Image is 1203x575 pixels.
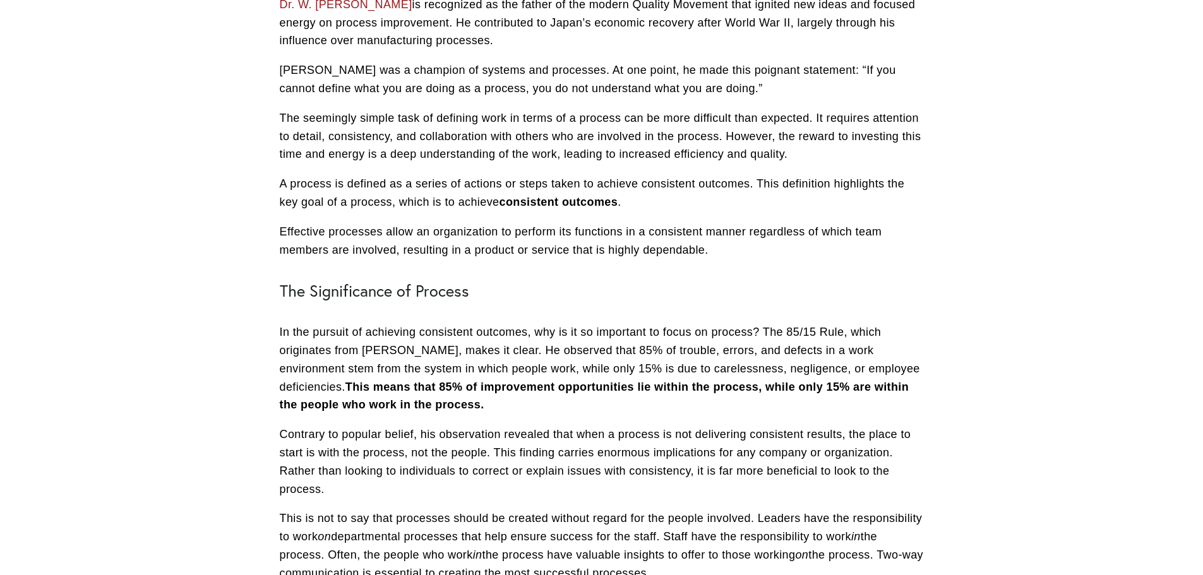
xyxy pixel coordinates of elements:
p: A process is defined as a series of actions or steps taken to achieve consistent outcomes. This d... [280,175,924,211]
h2: The Significance of Process [280,282,924,300]
p: Effective processes allow an organization to perform its functions in a consistent manner regardl... [280,223,924,259]
p: [PERSON_NAME] was a champion of systems and processes. At one point, he made this poignant statem... [280,61,924,98]
p: In the pursuit of achieving consistent outcomes, why is it so important to focus on process? The ... [280,323,924,414]
p: Contrary to popular belief, his observation revealed that when a process is not delivering consis... [280,425,924,498]
strong: consistent outcomes [499,196,618,208]
strong: This means that 85% of improvement opportunities lie within the process, while only 15% are withi... [280,381,913,412]
em: in [851,530,861,543]
em: on [795,548,808,561]
em: on [318,530,331,543]
em: in [473,548,482,561]
p: The seemingly simple task of defining work in terms of a process can be more difficult than expec... [280,109,924,163]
